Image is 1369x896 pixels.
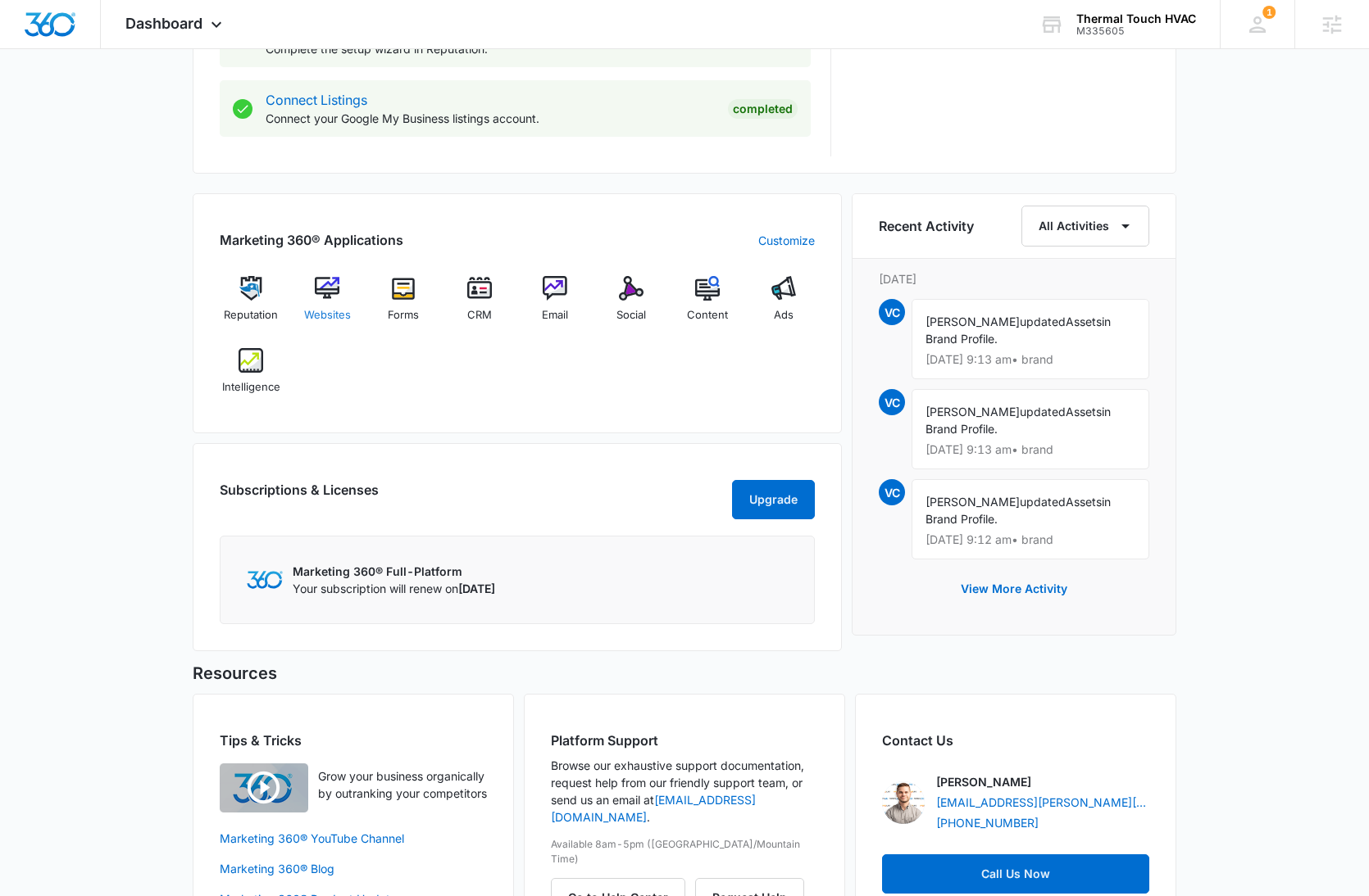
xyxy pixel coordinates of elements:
[220,276,283,335] a: Reputation
[1020,405,1066,419] span: updated
[220,860,487,877] a: Marketing 360® Blog
[125,15,202,32] span: Dashboard
[524,276,587,335] a: Email
[879,479,905,505] span: VC
[926,405,1020,419] span: [PERSON_NAME]
[1020,495,1066,509] span: updated
[220,348,283,407] a: Intelligence
[752,276,815,335] a: Ads
[879,270,1149,287] p: [DATE]
[1066,315,1102,328] span: Assets
[388,307,419,324] span: Forms
[193,661,1176,686] h5: Resources
[220,830,487,847] a: Marketing 360® YouTube Channel
[542,307,568,324] span: Email
[220,763,308,812] img: Quick Overview Video
[1066,405,1102,419] span: Assets
[936,794,1149,811] a: [EMAIL_ADDRESS][PERSON_NAME][DOMAIN_NAME]
[936,814,1039,831] a: [PHONE_NUMBER]
[936,773,1031,790] p: [PERSON_NAME]
[926,534,1135,545] p: [DATE] 9:12 am • brand
[732,480,815,519] button: Upgrade
[879,389,905,415] span: VC
[1021,206,1149,247] button: All Activities
[266,110,715,127] p: Connect your Google My Business listings account.
[220,230,403,250] h2: Marketing 360® Applications
[304,307,351,324] span: Websites
[266,92,367,108] a: Connect Listings
[676,276,739,335] a: Content
[1262,6,1276,19] span: 1
[616,307,646,324] span: Social
[293,580,495,597] p: Your subscription will renew on
[551,757,818,826] p: Browse our exhaustive support documentation, request help from our friendly support team, or send...
[296,276,359,335] a: Websites
[926,354,1135,365] p: [DATE] 9:13 am • brand
[882,854,1149,894] a: Call Us Now
[879,299,905,325] span: VC
[551,837,818,867] p: Available 8am-5pm ([GEOGRAPHIC_DATA]/Mountain Time)
[220,480,379,513] h2: Subscriptions & Licenses
[1066,495,1102,509] span: Assets
[882,731,1149,750] h2: Contact Us
[758,232,815,249] a: Customize
[687,307,728,324] span: Content
[448,276,511,335] a: CRM
[879,216,974,236] h6: Recent Activity
[728,99,798,119] div: Completed
[222,379,280,396] span: Intelligence
[467,307,492,324] span: CRM
[247,571,283,588] img: Marketing 360 Logo
[1262,6,1276,19] div: notifications count
[926,315,1020,328] span: [PERSON_NAME]
[293,563,495,580] p: Marketing 360® Full-Platform
[926,444,1135,455] p: [DATE] 9:13 am • brand
[551,731,818,750] h2: Platform Support
[458,581,495,595] span: [DATE]
[600,276,663,335] a: Social
[1020,315,1066,328] span: updated
[372,276,435,335] a: Forms
[1076,12,1196,25] div: account name
[318,767,487,802] p: Grow your business organically by outranking your competitors
[944,569,1084,609] button: View More Activity
[220,731,487,750] h2: Tips & Tricks
[774,307,794,324] span: Ads
[1076,25,1196,37] div: account id
[882,781,925,824] img: Niall Fowler
[224,307,278,324] span: Reputation
[926,495,1020,509] span: [PERSON_NAME]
